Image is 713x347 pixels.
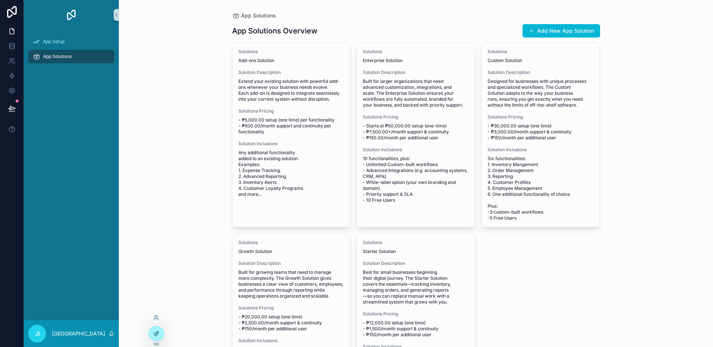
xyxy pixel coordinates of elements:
[522,24,600,38] button: Add New App Solution
[238,58,345,64] span: Add-ons Solution
[488,156,594,221] span: Six functionalities: 1. Inventory Mangement 2. Order Management 3. Reporting 4. Customer Profiles...
[65,9,77,21] img: App logo
[363,269,469,305] span: Best for small businesses beginning their digital journey. The Starter Solution covers the essent...
[232,26,318,36] h1: App Solutions Overview
[363,320,469,338] span: - ₱12,000.00 setup (one time) - ₱1,500/month support & continuity - ₱150/month per additional user
[28,35,114,48] a: App Setup
[238,69,345,75] span: Solution Description
[481,42,600,227] a: SolutionsCustom SolutionSolution DescriptionDesigned for businesses with unique processes and spe...
[238,78,345,102] span: Extend your existing solution with powerful add-ons whenever your business needs evolve. Each add...
[238,240,345,246] span: Solutions
[488,123,594,141] span: - ₱30,000.00 setup (one time) - ₱3,000.00/month support & continuity - ₱150/month per additional ...
[363,240,469,246] span: Solutions
[488,114,594,120] span: Solutions Pricing
[363,123,469,141] span: - Starts at ₱50,000.00 setup (one-time) - ₱7,500.00+/month support & continuity - ₱150.00/month p...
[238,338,345,344] span: Solution Inclusions
[238,260,345,266] span: Solution Description
[488,147,594,153] span: Solution Inclusions
[24,30,119,73] div: scrollable content
[356,42,475,227] a: SolutionsEnterprise SolutionSolution DescriptionBuilt for larger organizations that need advanced...
[238,141,345,147] span: Solution Inclusions
[238,269,345,299] span: Built for growing teams that need to manage more complexity. The Growth Solution gives businesses...
[363,156,469,203] span: 10 functionalities, plus: - Unlimited Custom-built workflows - Advanced Integrations (e.g. accoun...
[238,314,345,332] span: - ₱20,000.00 setup (one time) - ₱2,500.00/month support & continuity - ₱150/month per additional ...
[363,249,469,254] span: Starter Solution
[238,150,345,197] span: Any additional functionality added to an existing solution. Examples: 1. Expense Tracking 2. Adva...
[363,147,469,153] span: Solution Inclusions
[363,260,469,266] span: Solution Description
[35,329,40,338] span: JI
[363,58,469,64] span: Enterprise Solution
[241,12,276,19] span: App Solutions
[232,12,276,19] a: App Solutions
[238,305,345,311] span: Solutions Pricing
[238,117,345,135] span: - ₱5,000.00 setup (one time) per functionality - ₱500.00/month support and continuity per functio...
[363,69,469,75] span: Solution Description
[363,78,469,108] span: Built for larger organizations that need advanced customization, integrations, and scale. The Ent...
[43,53,72,59] span: App Solutions
[488,58,594,64] span: Custom Solution
[488,69,594,75] span: Solution Description
[238,49,345,55] span: Solutions
[28,50,114,63] a: App Solutions
[238,249,345,254] span: Growth Solution
[52,330,105,337] p: [GEOGRAPHIC_DATA]
[488,78,594,108] span: Designed for businesses with unique processes and specialized workflows. The Custom Solution adap...
[363,49,469,55] span: Solutions
[363,114,469,120] span: Solutions Pricing
[363,311,469,317] span: Solutions Pricing
[232,42,351,227] a: SolutionsAdd-ons SolutionSolution DescriptionExtend your existing solution with powerful add-ons ...
[238,108,345,114] span: Solutions Pricing
[488,49,594,55] span: Solutions
[43,39,65,45] span: App Setup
